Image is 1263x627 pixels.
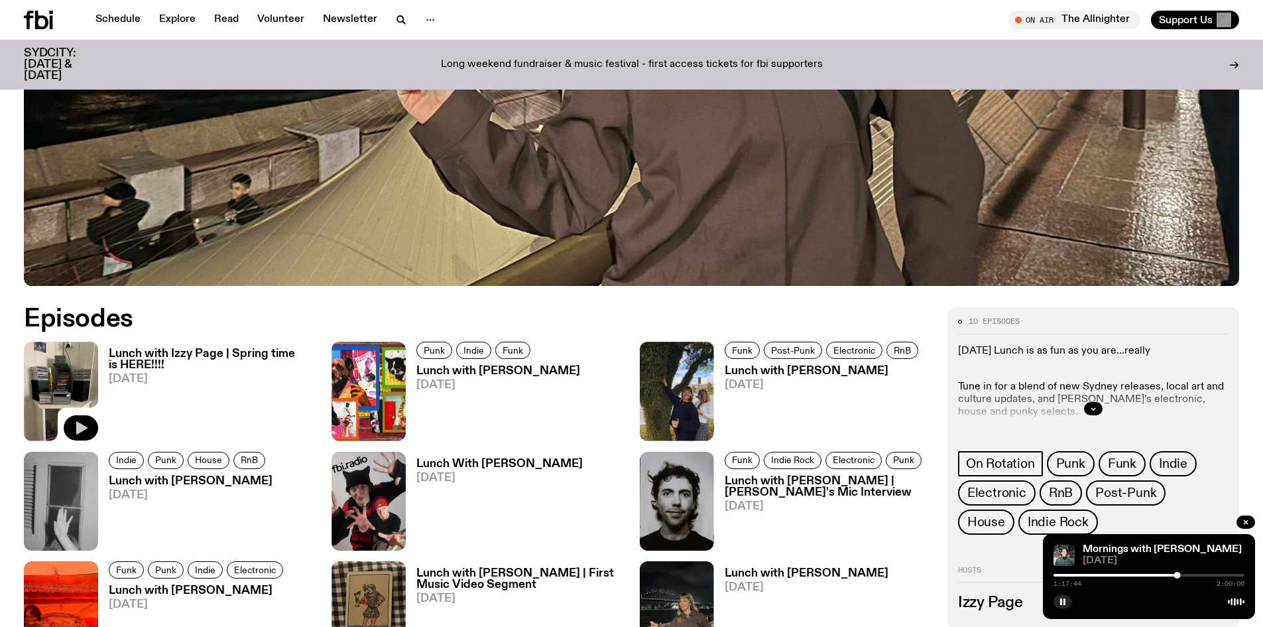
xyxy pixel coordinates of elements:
[88,11,149,29] a: Schedule
[640,452,714,551] img: Black and white film photo booth photo of Mike who is looking directly into camera smiling. he is...
[406,458,583,551] a: Lunch With [PERSON_NAME][DATE]
[958,451,1043,476] a: On Rotation
[116,455,137,465] span: Indie
[24,452,98,551] img: black and white photo of someone holding their hand to the air. you can see two windows in the ba...
[732,346,752,356] span: Funk
[406,366,580,441] a: Lunch with [PERSON_NAME][DATE]
[249,11,312,29] a: Volunteer
[764,342,822,359] a: Post-Punk
[424,346,445,356] span: Punk
[24,307,829,331] h2: Episodes
[1150,451,1197,476] a: Indie
[109,599,287,610] span: [DATE]
[315,11,385,29] a: Newsletter
[886,342,918,359] a: RnB
[155,565,176,575] span: Punk
[98,348,316,441] a: Lunch with Izzy Page | Spring time is HERE!!!![DATE]
[958,510,1014,535] a: House
[725,342,760,359] a: Funk
[195,455,222,465] span: House
[98,476,272,551] a: Lunch with [PERSON_NAME][DATE]
[109,561,144,579] a: Funk
[826,342,882,359] a: Electronic
[195,565,215,575] span: Indie
[958,345,1229,358] p: [DATE] Lunch is as fun as you are...really
[725,452,760,469] a: Funk
[227,561,283,579] a: Electronic
[958,368,1229,419] p: Tune in for a blend of new Sydney releases, local art and culture updates, and [PERSON_NAME]’s el...
[441,59,823,71] p: Long weekend fundraiser & music festival - first access tickets for fbi supporters
[241,455,258,465] span: RnB
[958,596,1229,610] h3: Izzy Page
[416,366,580,377] h3: Lunch with [PERSON_NAME]
[1008,11,1140,29] button: On AirThe Allnighter
[1099,451,1146,476] a: Funk
[206,11,247,29] a: Read
[416,342,452,359] a: Punk
[1040,480,1082,506] a: RnB
[1056,456,1085,471] span: Punk
[116,565,137,575] span: Funk
[714,476,932,551] a: Lunch with [PERSON_NAME] | [PERSON_NAME]'s Mic Interview[DATE]
[1086,480,1166,506] a: Post-Punk
[233,452,265,469] a: RnB
[886,452,922,469] a: Punk
[495,342,530,359] a: Funk
[771,455,814,465] span: Indie Rock
[456,342,491,359] a: Indie
[1095,486,1156,500] span: Post-Punk
[967,515,1005,529] span: House
[109,452,144,469] a: Indie
[416,593,623,604] span: [DATE]
[958,480,1036,506] a: Electronic
[1217,581,1244,587] span: 2:00:00
[969,318,1020,325] span: 10 episodes
[966,456,1035,471] span: On Rotation
[833,455,874,465] span: Electronic
[188,452,229,469] a: House
[109,490,272,501] span: [DATE]
[725,366,922,377] h3: Lunch with [PERSON_NAME]
[725,476,932,498] h3: Lunch with [PERSON_NAME] | [PERSON_NAME]'s Mic Interview
[1108,456,1136,471] span: Funk
[1018,510,1098,535] a: Indie Rock
[1049,486,1073,500] span: RnB
[148,561,184,579] a: Punk
[764,452,821,469] a: Indie Rock
[109,374,316,385] span: [DATE]
[771,346,815,356] span: Post-Punk
[1028,515,1089,529] span: Indie Rock
[893,455,914,465] span: Punk
[416,458,583,470] h3: Lunch With [PERSON_NAME]
[234,565,276,575] span: Electronic
[1083,556,1244,566] span: [DATE]
[416,472,583,484] span: [DATE]
[148,452,184,469] a: Punk
[967,486,1026,500] span: Electronic
[1159,14,1213,26] span: Support Us
[24,48,109,82] h3: SYDCITY: [DATE] & [DATE]
[188,561,223,579] a: Indie
[1159,456,1187,471] span: Indie
[109,476,272,487] h3: Lunch with [PERSON_NAME]
[732,455,752,465] span: Funk
[1083,544,1242,555] a: Mornings with [PERSON_NAME]
[833,346,875,356] span: Electronic
[714,366,922,441] a: Lunch with [PERSON_NAME][DATE]
[1047,451,1095,476] a: Punk
[416,568,623,591] h3: Lunch with [PERSON_NAME] | First Music Video Segment
[725,568,888,579] h3: Lunch with [PERSON_NAME]
[155,455,176,465] span: Punk
[1053,581,1081,587] span: 1:17:44
[416,380,580,391] span: [DATE]
[109,348,316,371] h3: Lunch with Izzy Page | Spring time is HERE!!!!
[725,582,888,593] span: [DATE]
[958,567,1229,583] h2: Hosts
[725,501,932,512] span: [DATE]
[109,585,287,596] h3: Lunch with [PERSON_NAME]
[1053,545,1075,566] img: Radio presenter Ben Hansen sits in front of a wall of photos and an fbi radio sign. Film photo. B...
[1151,11,1239,29] button: Support Us
[463,346,484,356] span: Indie
[894,346,911,356] span: RnB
